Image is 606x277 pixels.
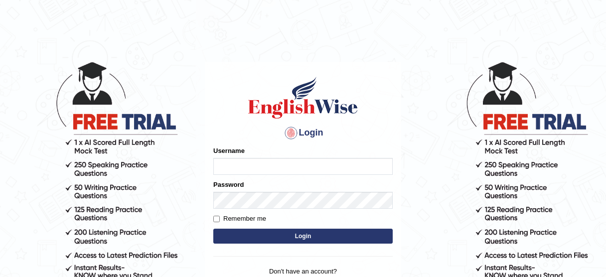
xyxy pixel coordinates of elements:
label: Username [213,146,245,155]
h4: Login [213,125,393,141]
button: Login [213,229,393,244]
label: Password [213,180,244,189]
img: Logo of English Wise sign in for intelligent practice with AI [246,75,360,120]
input: Remember me [213,216,220,222]
label: Remember me [213,214,266,224]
